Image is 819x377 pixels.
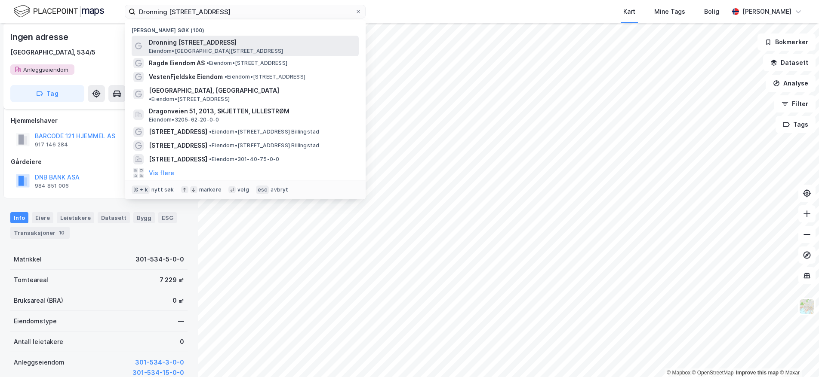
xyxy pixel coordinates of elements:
[149,140,207,151] span: [STREET_ADDRESS]
[736,370,779,376] a: Improve this map
[149,72,223,82] span: VestenFjeldske Eiendom
[35,141,68,148] div: 917 146 284
[704,6,719,17] div: Bolig
[209,156,212,162] span: •
[10,85,84,102] button: Tag
[125,20,366,36] div: [PERSON_NAME] søk (100)
[14,275,48,285] div: Tomteareal
[14,254,42,265] div: Matrikkel
[14,357,65,368] div: Anleggseiendom
[225,73,305,80] span: Eiendom • [STREET_ADDRESS]
[256,185,269,194] div: esc
[151,186,174,193] div: nytt søk
[654,6,685,17] div: Mine Tags
[149,127,207,137] span: [STREET_ADDRESS]
[133,212,155,223] div: Bygg
[57,212,94,223] div: Leietakere
[206,60,287,67] span: Eiendom • [STREET_ADDRESS]
[766,75,816,92] button: Analyse
[132,185,150,194] div: ⌘ + k
[149,96,230,103] span: Eiendom • [STREET_ADDRESS]
[623,6,635,17] div: Kart
[799,298,815,315] img: Z
[57,228,66,237] div: 10
[149,85,279,96] span: [GEOGRAPHIC_DATA], [GEOGRAPHIC_DATA]
[692,370,734,376] a: OpenStreetMap
[776,116,816,133] button: Tags
[757,33,816,51] button: Bokmerker
[149,58,205,68] span: Ragde Eiendom AS
[172,295,184,306] div: 0 ㎡
[10,30,70,44] div: Ingen adresse
[35,182,69,189] div: 984 851 006
[776,336,819,377] div: Kontrollprogram for chat
[149,116,219,123] span: Eiendom • 3205-62-20-0-0
[11,157,187,167] div: Gårdeiere
[135,5,355,18] input: Søk på adresse, matrikkel, gårdeiere, leietakere eller personer
[209,156,279,163] span: Eiendom • 301-40-75-0-0
[160,275,184,285] div: 7 229 ㎡
[32,212,53,223] div: Eiere
[149,106,355,116] span: Dragonveien 51, 2013, SKJETTEN, LILLESTRØM
[209,128,319,135] span: Eiendom • [STREET_ADDRESS] Billingstad
[149,37,355,48] span: Dronning [STREET_ADDRESS]
[763,54,816,71] button: Datasett
[209,128,212,135] span: •
[776,336,819,377] iframe: Chat Widget
[206,60,209,66] span: •
[149,168,174,178] button: Vis flere
[180,337,184,347] div: 0
[10,227,70,239] div: Transaksjoner
[98,212,130,223] div: Datasett
[209,142,212,149] span: •
[178,316,184,326] div: —
[10,212,28,223] div: Info
[135,357,184,368] button: 301-534-3-0-0
[667,370,690,376] a: Mapbox
[14,295,63,306] div: Bruksareal (BRA)
[11,116,187,126] div: Hjemmelshaver
[742,6,791,17] div: [PERSON_NAME]
[149,96,151,102] span: •
[14,4,104,19] img: logo.f888ab2527a4732fd821a326f86c7f29.svg
[271,186,288,193] div: avbryt
[209,142,319,149] span: Eiendom • [STREET_ADDRESS] Billingstad
[149,48,283,55] span: Eiendom • [GEOGRAPHIC_DATA][STREET_ADDRESS]
[10,47,95,58] div: [GEOGRAPHIC_DATA], 534/5
[149,154,207,164] span: [STREET_ADDRESS]
[135,254,184,265] div: 301-534-5-0-0
[774,95,816,112] button: Filter
[14,316,57,326] div: Eiendomstype
[237,186,249,193] div: velg
[199,186,222,193] div: markere
[225,73,227,80] span: •
[158,212,177,223] div: ESG
[14,337,63,347] div: Antall leietakere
